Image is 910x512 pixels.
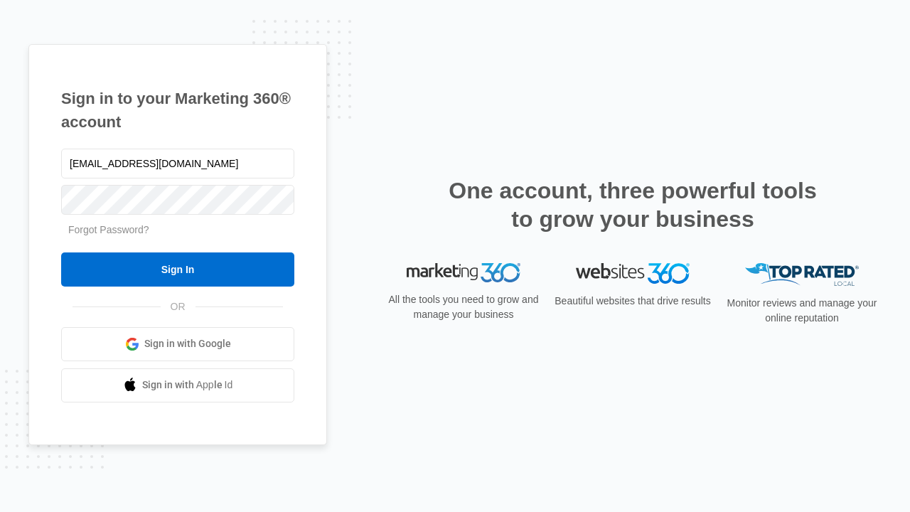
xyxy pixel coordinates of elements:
[61,368,294,402] a: Sign in with Apple Id
[61,149,294,178] input: Email
[745,263,859,287] img: Top Rated Local
[68,224,149,235] a: Forgot Password?
[553,294,712,309] p: Beautiful websites that drive results
[444,176,821,233] h2: One account, three powerful tools to grow your business
[722,296,882,326] p: Monitor reviews and manage your online reputation
[576,263,690,284] img: Websites 360
[61,252,294,287] input: Sign In
[61,87,294,134] h1: Sign in to your Marketing 360® account
[142,378,233,393] span: Sign in with Apple Id
[407,263,520,283] img: Marketing 360
[61,327,294,361] a: Sign in with Google
[144,336,231,351] span: Sign in with Google
[384,292,543,322] p: All the tools you need to grow and manage your business
[161,299,196,314] span: OR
